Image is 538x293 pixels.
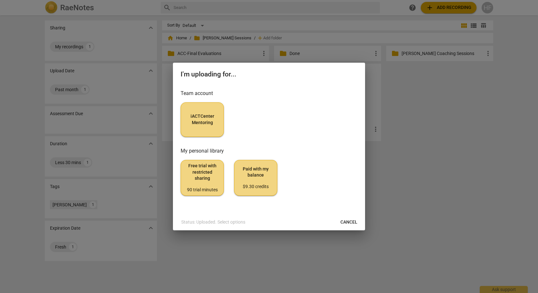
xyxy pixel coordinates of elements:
[340,219,357,226] span: Cancel
[186,163,218,193] span: Free trial with restricted sharing
[181,160,224,196] button: Free trial with restricted sharing90 trial minutes
[181,70,357,78] h2: I'm uploading for...
[181,102,224,137] button: iACTCenter Mentoring
[181,219,245,226] p: Status: Uploaded. Select options
[181,147,357,155] h3: My personal library
[181,90,357,97] h3: Team account
[240,166,272,190] span: Paid with my balance
[186,113,218,126] span: iACTCenter Mentoring
[335,216,363,228] button: Cancel
[234,160,277,196] button: Paid with my balance$9.30 credits
[186,187,218,193] div: 90 trial minutes
[240,184,272,190] div: $9.30 credits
